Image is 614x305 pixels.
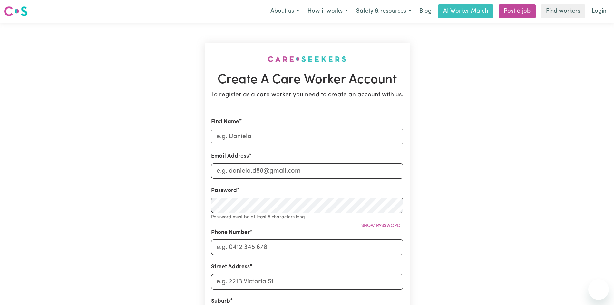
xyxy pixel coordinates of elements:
input: e.g. Daniela [211,129,403,144]
label: Street Address [211,263,250,271]
span: Show password [361,223,400,228]
input: e.g. 221B Victoria St [211,274,403,290]
img: Careseekers logo [4,5,28,17]
a: Blog [415,4,435,18]
input: e.g. 0412 345 678 [211,239,403,255]
small: Password must be at least 8 characters long [211,215,305,219]
a: AI Worker Match [438,4,493,18]
h1: Create A Care Worker Account [211,72,403,88]
button: Show password [358,221,403,231]
p: To register as a care worker you need to create an account with us. [211,90,403,100]
label: Password [211,187,237,195]
iframe: Button to launch messaging window [588,279,609,300]
a: Careseekers logo [4,4,28,19]
label: Email Address [211,152,249,160]
a: Find workers [541,4,585,18]
a: Login [588,4,610,18]
button: Safety & resources [352,5,415,18]
button: About us [266,5,303,18]
label: Phone Number [211,229,250,237]
input: e.g. daniela.d88@gmail.com [211,163,403,179]
label: First Name [211,118,239,126]
button: How it works [303,5,352,18]
a: Post a job [499,4,536,18]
